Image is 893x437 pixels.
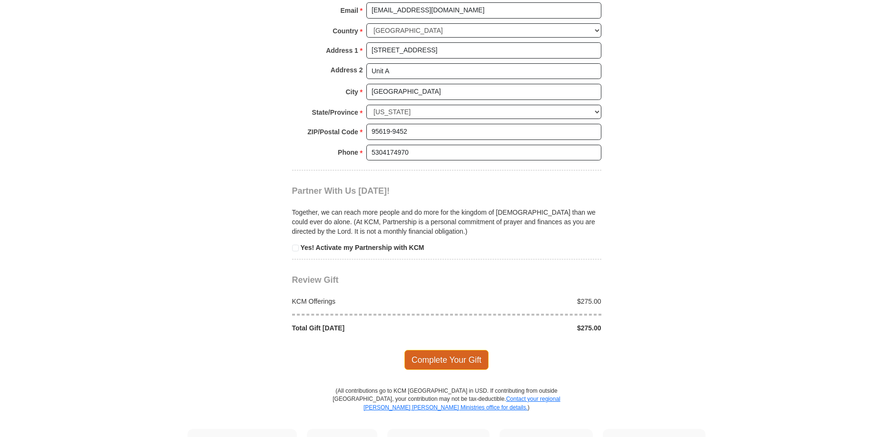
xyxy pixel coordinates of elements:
[333,387,561,428] p: (All contributions go to KCM [GEOGRAPHIC_DATA] in USD. If contributing from outside [GEOGRAPHIC_D...
[331,63,363,77] strong: Address 2
[345,85,358,99] strong: City
[292,186,390,196] span: Partner With Us [DATE]!
[447,297,607,306] div: $275.00
[404,350,489,370] span: Complete Your Gift
[292,275,339,285] span: Review Gift
[300,244,424,251] strong: Yes! Activate my Partnership with KCM
[447,323,607,333] div: $275.00
[333,24,358,38] strong: Country
[312,106,358,119] strong: State/Province
[338,146,358,159] strong: Phone
[287,323,447,333] div: Total Gift [DATE]
[341,4,358,17] strong: Email
[363,396,560,410] a: Contact your regional [PERSON_NAME] [PERSON_NAME] Ministries office for details.
[326,44,358,57] strong: Address 1
[287,297,447,306] div: KCM Offerings
[292,208,601,236] p: Together, we can reach more people and do more for the kingdom of [DEMOGRAPHIC_DATA] than we coul...
[307,125,358,139] strong: ZIP/Postal Code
